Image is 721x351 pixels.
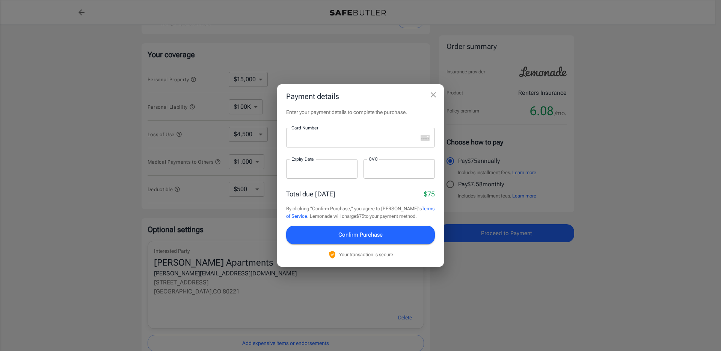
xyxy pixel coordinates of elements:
svg: unknown [421,135,430,141]
label: Expiry Date [291,156,314,162]
h2: Payment details [277,84,444,108]
iframe: Secure CVC input frame [369,166,430,173]
label: CVC [369,156,378,162]
iframe: Secure card number input frame [291,134,418,141]
p: Your transaction is secure [339,251,393,258]
iframe: Secure expiration date input frame [291,166,352,173]
label: Card Number [291,125,318,131]
p: $75 [424,189,435,199]
p: Enter your payment details to complete the purchase. [286,108,435,116]
button: close [426,87,441,102]
button: Confirm Purchase [286,226,435,244]
a: Terms of Service [286,206,434,219]
span: Confirm Purchase [338,230,383,240]
p: By clicking "Confirm Purchase," you agree to [PERSON_NAME]'s . Lemonade will charge $75 to your p... [286,205,435,220]
p: Total due [DATE] [286,189,335,199]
